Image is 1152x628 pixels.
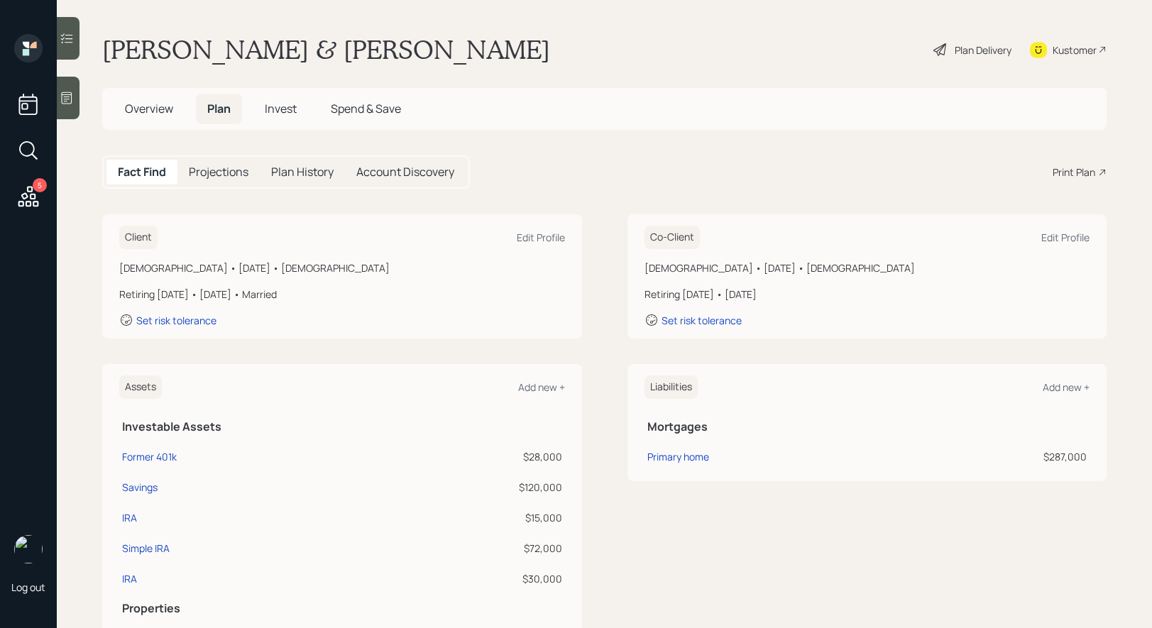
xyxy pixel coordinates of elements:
[136,314,216,327] div: Set risk tolerance
[207,101,231,116] span: Plan
[11,580,45,594] div: Log out
[14,535,43,563] img: treva-nostdahl-headshot.png
[644,375,698,399] h6: Liabilities
[647,420,1087,434] h5: Mortgages
[102,34,550,65] h1: [PERSON_NAME] & [PERSON_NAME]
[122,602,562,615] h5: Properties
[955,43,1011,57] div: Plan Delivery
[905,449,1087,464] div: $287,000
[122,420,562,434] h5: Investable Assets
[662,314,742,327] div: Set risk tolerance
[517,231,565,244] div: Edit Profile
[122,541,170,556] div: Simple IRA
[363,541,562,556] div: $72,000
[118,165,166,179] h5: Fact Find
[271,165,334,179] h5: Plan History
[1043,380,1090,394] div: Add new +
[518,380,565,394] div: Add new +
[647,449,709,464] div: Primary home
[1053,165,1095,180] div: Print Plan
[1053,43,1097,57] div: Kustomer
[644,287,1090,302] div: Retiring [DATE] • [DATE]
[119,287,565,302] div: Retiring [DATE] • [DATE] • Married
[125,101,173,116] span: Overview
[189,165,248,179] h5: Projections
[363,449,562,464] div: $28,000
[122,449,177,464] div: Former 401k
[363,480,562,495] div: $120,000
[363,510,562,525] div: $15,000
[119,226,158,249] h6: Client
[363,571,562,586] div: $30,000
[1041,231,1090,244] div: Edit Profile
[119,375,162,399] h6: Assets
[331,101,401,116] span: Spend & Save
[122,510,137,525] div: IRA
[356,165,454,179] h5: Account Discovery
[122,480,158,495] div: Savings
[33,178,47,192] div: 5
[265,101,297,116] span: Invest
[122,571,137,586] div: IRA
[644,226,700,249] h6: Co-Client
[644,260,1090,275] div: [DEMOGRAPHIC_DATA] • [DATE] • [DEMOGRAPHIC_DATA]
[119,260,565,275] div: [DEMOGRAPHIC_DATA] • [DATE] • [DEMOGRAPHIC_DATA]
